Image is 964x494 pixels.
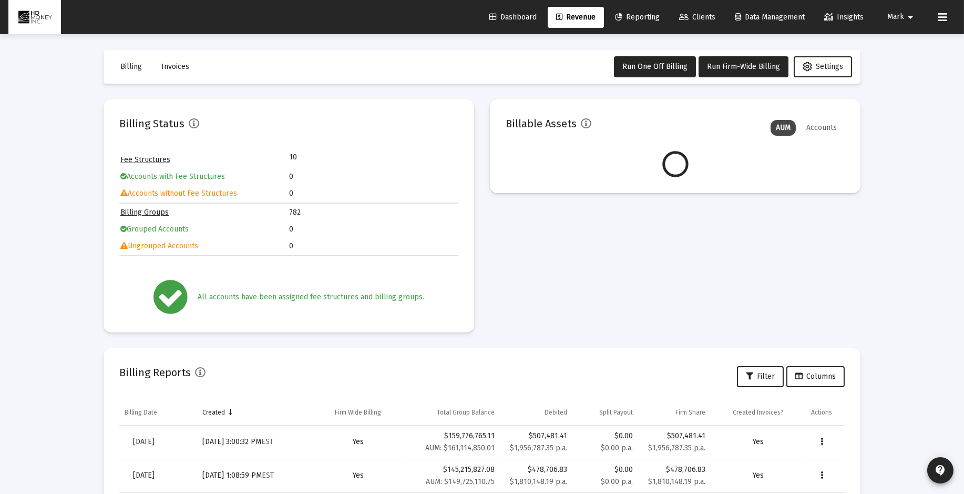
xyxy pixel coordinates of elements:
[290,238,458,254] td: 0
[601,443,633,452] small: $0.00 p.a.
[643,431,706,441] div: $507,481.41
[614,56,696,77] button: Run One Off Billing
[675,408,705,417] div: Firm Share
[934,464,947,477] mat-icon: contact_support
[119,115,184,132] h2: Billing Status
[120,221,289,237] td: Grouped Accounts
[735,13,805,22] span: Data Management
[679,13,715,22] span: Clients
[904,7,917,28] mat-icon: arrow_drop_down
[578,431,632,453] div: $0.00
[426,477,495,486] small: AUM: $149,725,110.75
[120,208,169,217] a: Billing Groups
[120,238,289,254] td: Ungrouped Accounts
[794,56,852,77] button: Settings
[202,470,306,481] div: [DATE] 1:08:59 PM
[506,115,577,132] h2: Billable Assets
[198,292,424,303] div: All accounts have been assigned fee structures and billing groups.
[671,7,724,28] a: Clients
[317,470,399,481] div: Yes
[125,431,163,452] a: [DATE]
[505,431,568,441] div: $507,481.41
[120,169,289,185] td: Accounts with Fee Structures
[16,7,53,28] img: Dashboard
[786,366,845,387] button: Columns
[737,366,784,387] button: Filter
[410,431,495,453] div: $159,776,765.11
[481,7,545,28] a: Dashboard
[510,477,567,486] small: $1,810,148.19 p.a.
[803,62,843,71] span: Settings
[125,408,157,417] div: Billing Date
[648,443,705,452] small: $1,956,787.35 p.a.
[335,408,381,417] div: Firm Wide Billing
[510,443,567,452] small: $1,956,787.35 p.a.
[726,7,813,28] a: Data Management
[262,471,274,480] small: EST
[112,56,150,77] button: Billing
[607,7,668,28] a: Reporting
[202,437,306,447] div: [DATE] 3:00:32 PM
[290,205,458,220] td: 782
[643,465,706,475] div: $478,706.83
[545,408,567,417] div: Debited
[500,400,573,425] td: Column Debited
[133,437,155,446] span: [DATE]
[556,13,596,22] span: Revenue
[120,186,289,201] td: Accounts without Fee Structures
[133,471,155,480] span: [DATE]
[716,437,801,447] div: Yes
[795,372,836,381] span: Columns
[699,56,788,77] button: Run Firm-Wide Billing
[622,62,688,71] span: Run One Off Billing
[425,443,495,452] small: AUM: $161,114,850.01
[578,465,632,487] div: $0.00
[197,400,311,425] td: Column Created
[119,400,197,425] td: Column Billing Date
[119,364,191,381] h2: Billing Reports
[816,7,872,28] a: Insights
[811,408,832,417] div: Actions
[120,62,142,71] span: Billing
[887,13,904,22] span: Mark
[405,400,500,425] td: Column Total Group Balance
[746,372,775,381] span: Filter
[638,400,711,425] td: Column Firm Share
[202,408,225,417] div: Created
[599,408,633,417] div: Split Payout
[153,56,198,77] button: Invoices
[290,186,458,201] td: 0
[601,477,633,486] small: $0.00 p.a.
[410,465,495,487] div: $145,215,827.08
[261,437,273,446] small: EST
[806,400,845,425] td: Column Actions
[572,400,638,425] td: Column Split Payout
[548,7,604,28] a: Revenue
[771,120,796,136] div: AUM
[707,62,780,71] span: Run Firm-Wide Billing
[290,169,458,185] td: 0
[648,477,705,486] small: $1,810,148.19 p.a.
[437,408,495,417] div: Total Group Balance
[290,221,458,237] td: 0
[489,13,537,22] span: Dashboard
[312,400,405,425] td: Column Firm Wide Billing
[824,13,864,22] span: Insights
[290,152,374,163] td: 10
[317,437,399,447] div: Yes
[125,465,163,486] a: [DATE]
[615,13,660,22] span: Reporting
[733,408,784,417] div: Created Invoices?
[120,155,170,164] a: Fee Structures
[875,6,929,27] button: Mark
[716,470,801,481] div: Yes
[505,465,568,475] div: $478,706.83
[161,62,189,71] span: Invoices
[801,120,842,136] div: Accounts
[711,400,806,425] td: Column Created Invoices?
